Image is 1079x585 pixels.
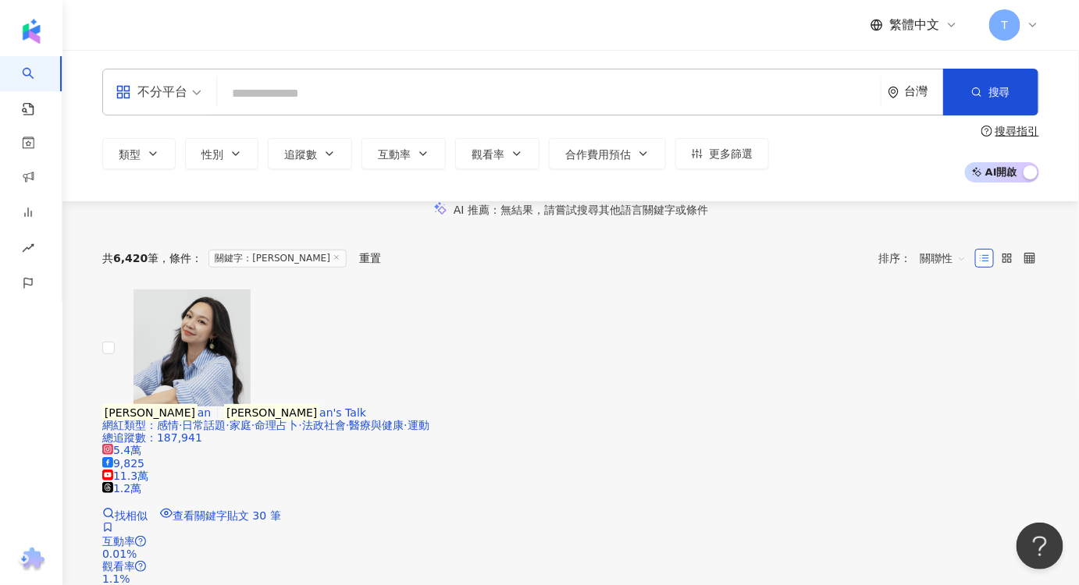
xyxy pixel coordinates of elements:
span: 觀看率 [102,560,135,573]
span: 6,420 [113,252,148,264]
span: · [226,419,229,431]
span: an [198,406,211,419]
div: 1.1% [102,573,1039,585]
span: 感情 [157,419,179,431]
span: 觀看率 [472,148,504,161]
span: · [179,419,182,431]
mark: [PERSON_NAME] [102,404,198,421]
span: 1.2萬 [102,482,141,495]
span: 日常話題 [182,419,226,431]
span: question-circle [135,536,146,547]
div: AI 推薦 ： [454,204,708,216]
a: search [22,56,53,117]
div: 共 筆 [102,252,158,264]
span: 互動率 [102,535,135,548]
button: 觀看率 [455,138,539,169]
span: 類型 [119,148,141,161]
div: 不分平台 [116,80,187,105]
button: 追蹤數 [268,138,352,169]
button: 互動率 [361,138,446,169]
span: 關鍵字：[PERSON_NAME] [208,250,347,268]
button: 性別 [185,138,258,169]
div: 排序： [878,246,975,271]
span: 查看關鍵字貼文 30 筆 [173,509,281,522]
span: question-circle [135,561,146,572]
span: 更多篩選 [709,147,753,160]
span: question-circle [981,126,992,136]
span: T [1002,16,1009,34]
span: 醫療與健康 [349,419,404,431]
iframe: Help Scout Beacon - Open [1017,523,1063,569]
div: 搜尋指引 [995,125,1039,137]
span: · [404,419,407,431]
span: 繁體中文 [889,16,939,34]
div: 重置 [359,252,381,264]
span: appstore [116,84,131,100]
span: · [298,419,301,431]
button: 合作費用預估 [549,138,666,169]
span: 性別 [201,148,223,161]
span: 5.4萬 [102,444,141,456]
span: environment [888,87,899,98]
div: 台灣 [904,85,943,98]
img: KOL Avatar [134,289,251,406]
span: 互動率 [378,148,411,161]
span: 搜尋 [988,86,1010,98]
a: 找相似 [102,507,148,522]
button: 類型 [102,138,176,169]
span: · [346,419,349,431]
span: 條件 ： [158,252,202,264]
div: 總追蹤數 ： 187,941 [102,431,1039,444]
mark: [PERSON_NAME] [224,404,319,421]
button: 更多篩選 [675,138,769,169]
span: · [251,419,255,431]
span: 命理占卜 [255,419,298,431]
div: 網紅類型 ： [102,419,1039,431]
span: 找相似 [115,509,148,522]
span: rise [22,232,34,268]
span: 運動 [408,419,429,431]
span: 9,825 [102,457,144,470]
span: 11.3萬 [102,470,148,482]
span: 合作費用預估 [565,148,631,161]
span: 家庭 [230,419,251,431]
img: logo icon [19,19,44,44]
button: 搜尋 [943,69,1038,115]
span: 追蹤數 [284,148,317,161]
span: an's Talk [319,406,366,419]
span: 關聯性 [920,246,967,271]
span: 法政社會 [302,419,346,431]
div: 0.01% [102,548,1039,560]
a: 查看關鍵字貼文 30 筆 [160,507,281,522]
span: 無結果，請嘗試搜尋其他語言關鍵字或條件 [500,204,708,216]
img: chrome extension [16,548,47,573]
